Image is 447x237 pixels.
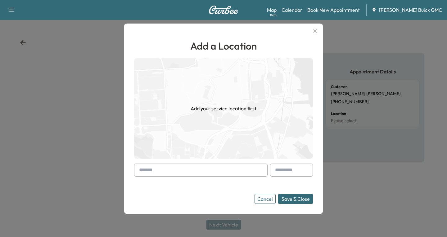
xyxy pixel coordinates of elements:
[191,105,256,112] h1: Add your service location first
[134,38,313,53] h1: Add a Location
[255,194,276,204] button: Cancel
[267,6,277,14] a: MapBeta
[134,58,313,159] img: empty-map-CL6vilOE.png
[209,6,238,14] img: Curbee Logo
[278,194,313,204] button: Save & Close
[307,6,360,14] a: Book New Appointment
[379,6,442,14] span: [PERSON_NAME] Buick GMC
[282,6,302,14] a: Calendar
[270,13,277,17] div: Beta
